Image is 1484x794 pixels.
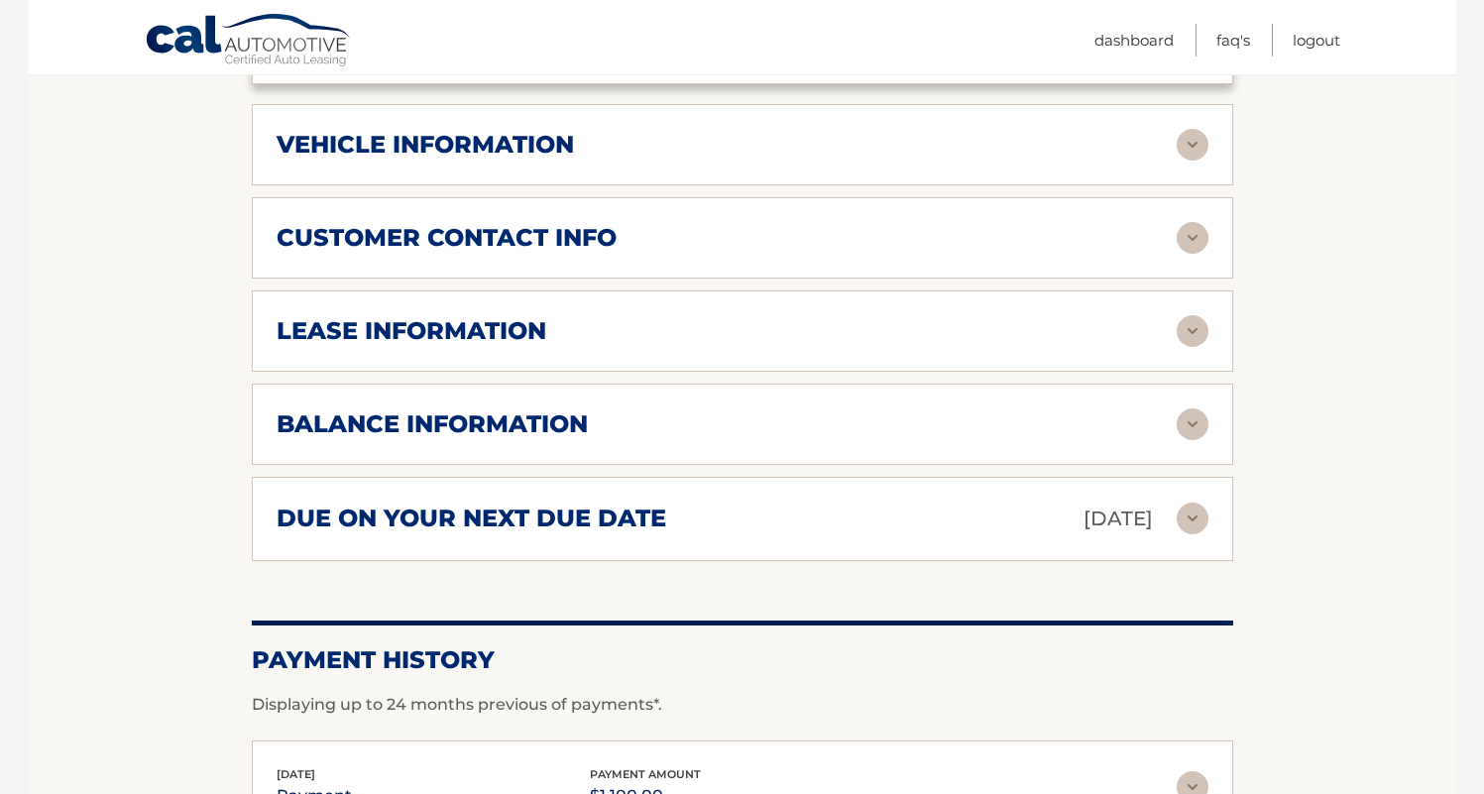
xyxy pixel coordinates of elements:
[1216,24,1250,57] a: FAQ's
[1177,408,1208,440] img: accordion-rest.svg
[277,504,666,533] h2: due on your next due date
[1177,503,1208,534] img: accordion-rest.svg
[145,13,353,70] a: Cal Automotive
[277,409,588,439] h2: balance information
[252,693,1233,717] p: Displaying up to 24 months previous of payments*.
[1293,24,1340,57] a: Logout
[252,645,1233,675] h2: Payment History
[277,130,574,160] h2: vehicle information
[277,316,546,346] h2: lease information
[1094,24,1174,57] a: Dashboard
[590,767,701,781] span: payment amount
[277,767,315,781] span: [DATE]
[277,223,617,253] h2: customer contact info
[1177,315,1208,347] img: accordion-rest.svg
[1177,222,1208,254] img: accordion-rest.svg
[1084,502,1153,536] p: [DATE]
[1177,129,1208,161] img: accordion-rest.svg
